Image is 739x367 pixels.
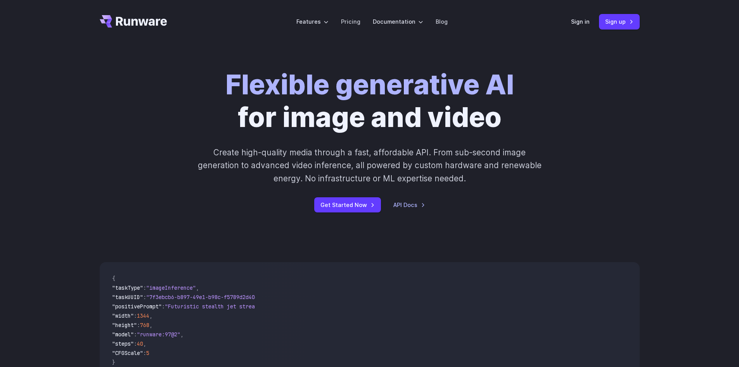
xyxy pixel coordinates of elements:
span: "positivePrompt" [112,303,162,310]
span: : [143,294,146,301]
span: } [112,359,115,366]
span: : [143,284,146,291]
span: "width" [112,312,134,319]
span: , [196,284,199,291]
span: : [162,303,165,310]
span: : [137,322,140,329]
a: Sign in [571,17,590,26]
a: Blog [436,17,448,26]
span: : [143,350,146,357]
span: , [149,312,152,319]
span: "height" [112,322,137,329]
span: "imageInference" [146,284,196,291]
a: Go to / [100,15,167,28]
span: , [149,322,152,329]
p: Create high-quality media through a fast, affordable API. From sub-second image generation to adv... [197,146,542,185]
span: , [143,340,146,347]
span: { [112,275,115,282]
span: "taskType" [112,284,143,291]
strong: Flexible generative AI [225,68,514,101]
span: : [134,312,137,319]
span: "CFGScale" [112,350,143,357]
span: "Futuristic stealth jet streaking through a neon-lit cityscape with glowing purple exhaust" [165,303,447,310]
span: : [134,340,137,347]
label: Documentation [373,17,423,26]
span: "model" [112,331,134,338]
a: Pricing [341,17,360,26]
span: 5 [146,350,149,357]
a: API Docs [393,200,425,209]
h1: for image and video [225,68,514,134]
span: "7f3ebcb6-b897-49e1-b98c-f5789d2d40d7" [146,294,264,301]
span: 1344 [137,312,149,319]
span: "taskUUID" [112,294,143,301]
span: 40 [137,340,143,347]
a: Get Started Now [314,197,381,212]
a: Sign up [599,14,640,29]
span: "steps" [112,340,134,347]
span: , [180,331,183,338]
span: : [134,331,137,338]
span: 768 [140,322,149,329]
span: "runware:97@2" [137,331,180,338]
label: Features [296,17,329,26]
